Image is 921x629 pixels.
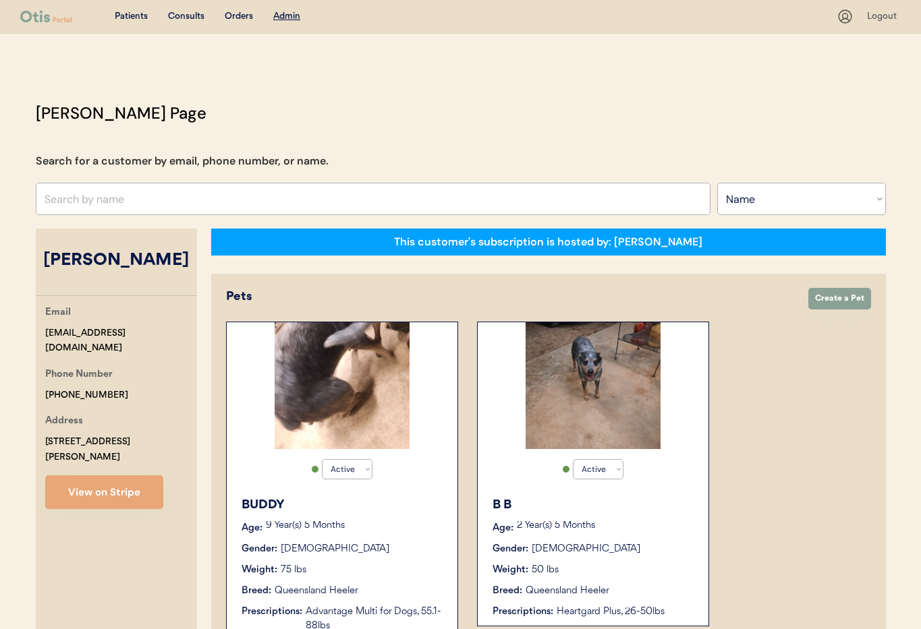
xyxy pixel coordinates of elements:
div: Prescriptions: [493,605,553,619]
div: Consults [168,10,204,24]
div: Heartgard Plus, 26-50lbs [557,605,695,619]
div: Logout [867,10,901,24]
div: Search for a customer by email, phone number, or name. [36,153,329,169]
button: Create a Pet [808,288,871,309]
div: This customer's subscription is hosted by: [PERSON_NAME] [394,235,702,249]
div: Queensland Heeler [526,584,609,598]
p: 2 Year(s) 5 Months [517,521,695,531]
div: Email [45,305,71,322]
button: View on Stripe [45,475,163,509]
p: 9 Year(s) 5 Months [266,521,444,531]
div: Prescriptions: [242,605,302,619]
div: Weight: [493,563,528,577]
div: Gender: [242,542,277,556]
div: B B [493,496,695,514]
div: Age: [493,521,513,535]
div: [DEMOGRAPHIC_DATA] [281,542,389,556]
img: 1732146048935814995415091936867.jpg [275,322,410,449]
div: [DEMOGRAPHIC_DATA] [532,542,640,556]
div: Breed: [493,584,522,598]
div: Age: [242,521,262,535]
div: Gender: [493,542,528,556]
img: 17321468601546443963580183883802.jpg [526,322,661,449]
div: [PERSON_NAME] Page [36,101,206,125]
div: Address [45,413,83,430]
u: Admin [273,11,300,21]
div: BUDDY [242,496,444,514]
div: Pets [226,288,795,306]
input: Search by name [36,183,710,215]
div: Queensland Heeler [275,584,358,598]
div: 50 lbs [532,563,559,577]
div: Weight: [242,563,277,577]
div: [PERSON_NAME] [36,248,197,274]
div: Orders [225,10,253,24]
div: Breed: [242,584,271,598]
div: Patients [115,10,148,24]
div: 75 lbs [281,563,306,577]
div: [PHONE_NUMBER] [45,388,128,403]
div: [EMAIL_ADDRESS][DOMAIN_NAME] [45,326,197,357]
div: Phone Number [45,367,113,384]
div: [STREET_ADDRESS][PERSON_NAME] [45,434,197,465]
